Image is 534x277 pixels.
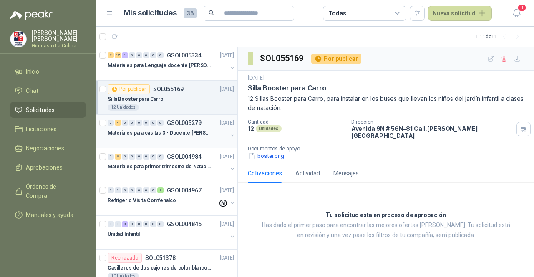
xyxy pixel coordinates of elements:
[26,86,38,95] span: Chat
[122,52,128,58] div: 1
[129,221,135,227] div: 0
[220,187,234,195] p: [DATE]
[248,119,345,125] p: Cantidad
[10,207,86,223] a: Manuales y ayuda
[136,221,142,227] div: 0
[150,187,156,193] div: 0
[10,83,86,99] a: Chat
[428,6,492,21] button: Nueva solicitud
[108,62,212,70] p: Materiales para Lenguaje docente [PERSON_NAME]
[167,187,202,193] p: GSOL004967
[256,125,282,132] div: Unidades
[351,125,513,139] p: Avenida 9N # 56N-81 Cali , [PERSON_NAME][GEOGRAPHIC_DATA]
[143,120,149,126] div: 0
[115,187,121,193] div: 0
[26,182,78,200] span: Órdenes de Compra
[108,154,114,160] div: 0
[108,253,142,263] div: Rechazado
[157,187,164,193] div: 2
[248,84,326,92] p: Silla Booster para Carro
[143,187,149,193] div: 0
[26,105,55,115] span: Solicitudes
[259,220,513,240] p: Has dado el primer paso para encontrar las mejores ofertas [PERSON_NAME]. Tu solicitud está en re...
[108,221,114,227] div: 0
[108,219,236,246] a: 0 0 3 0 0 0 0 0 GSOL004845[DATE] Unidad Infantil
[476,30,524,43] div: 1 - 11 de 11
[108,104,139,111] div: 12 Unidades
[96,81,237,115] a: Por publicarSOL055169[DATE] Silla Booster para Carro12 Unidades
[10,179,86,204] a: Órdenes de Compra
[220,254,234,262] p: [DATE]
[220,153,234,161] p: [DATE]
[150,221,156,227] div: 0
[143,52,149,58] div: 0
[143,221,149,227] div: 0
[26,163,63,172] span: Aprobaciones
[26,210,73,220] span: Manuales y ayuda
[157,221,164,227] div: 0
[108,230,140,238] p: Unidad Infantil
[311,54,361,64] div: Por publicar
[26,144,64,153] span: Negociaciones
[115,52,121,58] div: 17
[108,120,114,126] div: 0
[10,10,53,20] img: Logo peakr
[129,52,135,58] div: 0
[184,8,197,18] span: 36
[167,221,202,227] p: GSOL004845
[115,221,121,227] div: 0
[122,154,128,160] div: 0
[10,102,86,118] a: Solicitudes
[122,120,128,126] div: 0
[129,120,135,126] div: 0
[220,119,234,127] p: [DATE]
[10,140,86,156] a: Negociaciones
[150,120,156,126] div: 0
[115,154,121,160] div: 8
[108,185,236,212] a: 0 0 0 0 0 0 0 2 GSOL004967[DATE] Refrigerio Visita Comfenalco
[10,121,86,137] a: Licitaciones
[167,52,202,58] p: GSOL005334
[10,64,86,80] a: Inicio
[129,187,135,193] div: 0
[108,264,212,272] p: Casilleros de dos cajones de color blanco para casitas 1 y 2
[108,84,150,94] div: Por publicar
[260,52,305,65] h3: SOL055169
[26,67,39,76] span: Inicio
[220,85,234,93] p: [DATE]
[143,154,149,160] div: 0
[157,120,164,126] div: 0
[248,169,282,178] div: Cotizaciones
[136,187,142,193] div: 0
[157,52,164,58] div: 0
[248,125,254,132] p: 12
[26,125,57,134] span: Licitaciones
[129,154,135,160] div: 0
[122,221,128,227] div: 3
[10,31,26,47] img: Company Logo
[108,50,236,77] a: 2 17 1 0 0 0 0 0 GSOL005334[DATE] Materiales para Lenguaje docente [PERSON_NAME]
[248,74,264,82] p: [DATE]
[351,119,513,125] p: Dirección
[32,43,86,48] p: Gimnasio La Colina
[136,154,142,160] div: 0
[517,4,526,12] span: 3
[209,10,214,16] span: search
[157,154,164,160] div: 0
[136,120,142,126] div: 0
[32,30,86,42] p: [PERSON_NAME] [PERSON_NAME]
[220,52,234,60] p: [DATE]
[108,95,164,103] p: Silla Booster para Carro
[153,86,184,92] p: SOL055169
[248,152,285,160] button: boster.png
[248,94,524,112] p: 12 Sillas Booster para Carro, para instalar en los buses que llevan los niños del jardín infantil...
[10,160,86,175] a: Aprobaciones
[145,255,176,261] p: SOL051378
[115,120,121,126] div: 4
[220,220,234,228] p: [DATE]
[167,120,202,126] p: GSOL005279
[122,187,128,193] div: 0
[108,163,212,171] p: Materiales para primer trimestre de Natación
[108,118,236,145] a: 0 4 0 0 0 0 0 0 GSOL005279[DATE] Materiales para casitas 3 - Docente [PERSON_NAME]
[108,52,114,58] div: 2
